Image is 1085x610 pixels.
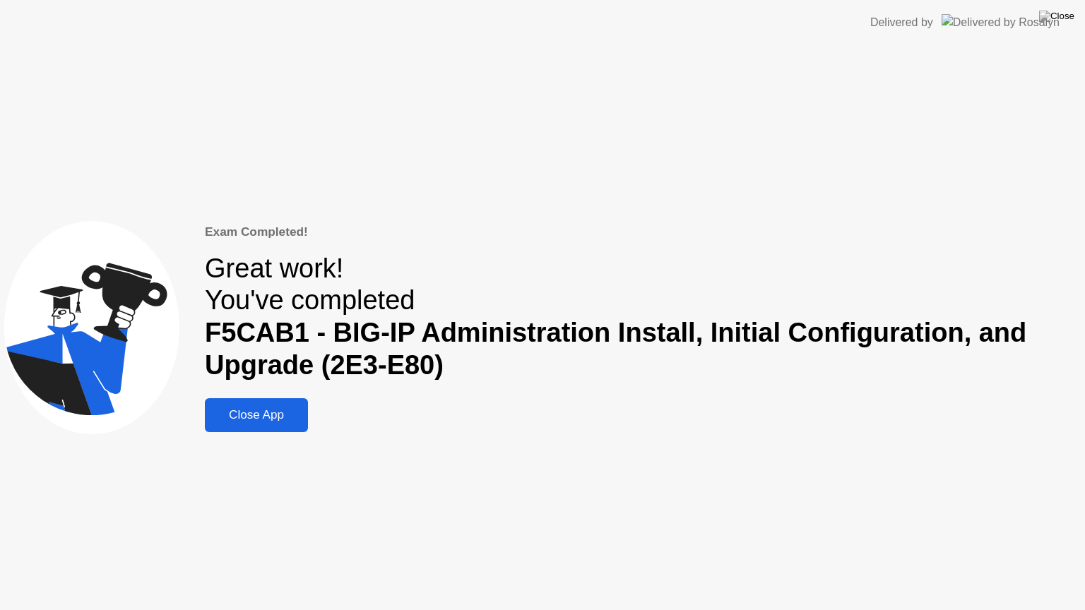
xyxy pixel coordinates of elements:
[942,14,1060,30] img: Delivered by Rosalyn
[205,398,308,432] button: Close App
[209,408,304,422] div: Close App
[205,223,1081,241] div: Exam Completed!
[870,14,933,31] div: Delivered by
[205,253,1081,382] div: Great work! You've completed
[1039,11,1074,22] img: Close
[205,318,1026,380] b: F5CAB1 - BIG-IP Administration Install, Initial Configuration, and Upgrade (2E3-E80)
